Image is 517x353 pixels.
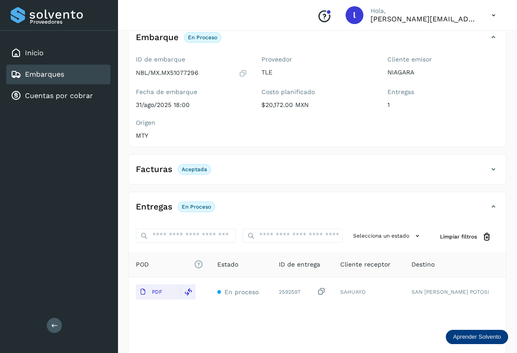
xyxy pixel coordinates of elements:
[433,229,499,245] button: Limpiar filtros
[279,260,320,269] span: ID de entrega
[279,287,326,296] div: 2592597
[6,43,110,63] div: Inicio
[370,7,477,15] p: Hola,
[387,101,499,109] p: 1
[129,30,506,52] div: EmbarqueEn proceso
[136,56,247,63] label: ID de embarque
[387,56,499,63] label: Cliente emisor
[333,277,404,307] td: SAHUAYO
[217,260,238,269] span: Estado
[411,260,435,269] span: Destino
[152,289,162,295] p: PDF
[129,199,506,222] div: EntregasEn proceso
[261,101,373,109] p: $20,172.00 MXN
[340,260,391,269] span: Cliente receptor
[136,164,172,175] h4: Facturas
[453,333,501,341] p: Aprender Solvento
[182,166,207,172] p: Aceptada
[387,88,499,96] label: Entregas
[136,202,172,212] h4: Entregas
[404,277,506,307] td: SAN [PERSON_NAME] POTOSI
[136,119,247,127] label: Origen
[188,34,217,41] p: En proceso
[30,19,107,25] p: Proveedores
[387,69,499,76] p: NIAGARA
[261,56,373,63] label: Proveedor
[446,330,508,344] div: Aprender Solvento
[136,69,199,77] p: NBL/MX.MX51077296
[25,70,64,78] a: Embarques
[180,284,195,300] div: Reemplazar POD
[25,91,93,100] a: Cuentas por cobrar
[136,260,203,269] span: POD
[182,204,211,210] p: En proceso
[136,101,247,109] p: 31/ago/2025 18:00
[440,233,477,241] span: Limpiar filtros
[6,86,110,106] div: Cuentas por cobrar
[25,49,44,57] a: Inicio
[370,15,477,23] p: lorena.rojo@serviciosatc.com.mx
[350,229,426,243] button: Selecciona un estado
[129,162,506,184] div: FacturasAceptada
[136,284,180,300] button: PDF
[261,88,373,96] label: Costo planificado
[136,88,247,96] label: Fecha de embarque
[261,69,373,76] p: TLE
[136,132,247,140] p: MTY
[6,65,110,84] div: Embarques
[136,33,179,43] h4: Embarque
[224,288,259,296] span: En proceso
